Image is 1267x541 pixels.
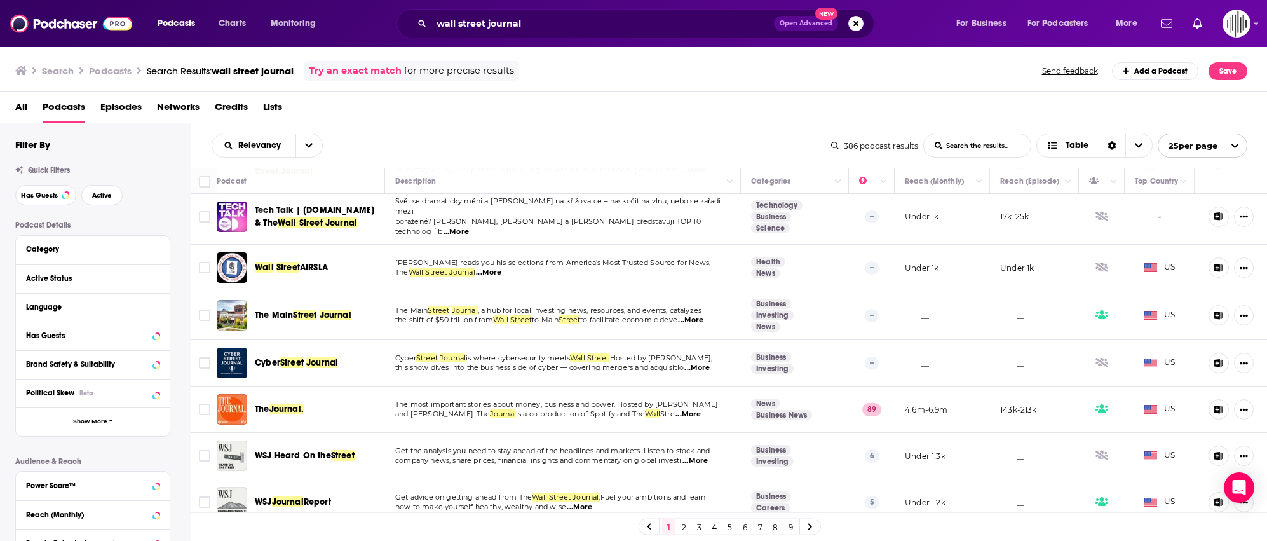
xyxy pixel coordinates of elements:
[1000,310,1024,321] p: __
[751,410,812,420] a: Business News
[865,357,879,369] p: --
[1038,65,1102,76] button: Send feedback
[212,134,323,158] h2: Choose List sort
[395,315,493,324] span: the shift of $50 trillion from
[862,403,881,416] p: 89
[1223,10,1250,38] img: User Profile
[1223,10,1250,38] button: Show profile menu
[567,502,592,512] span: ...More
[751,223,790,233] a: Science
[26,356,159,372] button: Brand Safety & Suitability
[865,210,879,223] p: --
[1144,496,1176,509] span: US
[255,205,374,228] span: Tech Talk | [DOMAIN_NAME] & The
[600,493,706,502] span: Fuel your ambitions and learn
[269,404,304,414] span: Journal.
[493,315,508,324] span: Wall
[217,348,247,378] a: Cyber Street Journal
[395,196,724,216] span: Svět se dramaticky mění a [PERSON_NAME] na křižovatce – naskočit na vlnu, nebo se zařadit mezi
[15,185,76,205] button: Has Guests
[784,519,797,535] a: 9
[587,353,610,362] span: Street.
[769,519,782,535] a: 8
[199,310,210,321] span: Toggle select row
[26,506,159,522] button: Reach (Monthly)
[738,519,751,535] a: 6
[1234,446,1254,466] button: Show More Button
[271,15,316,32] span: Monitoring
[306,357,338,368] span: Journal
[255,357,338,369] a: CyberStreetJournal
[199,496,210,508] span: Toggle select row
[217,394,247,425] img: The Journal.
[859,174,877,189] div: Power Score
[395,353,416,362] span: Cyber
[276,262,300,273] span: Street
[395,174,436,189] div: Description
[751,200,803,210] a: Technology
[309,64,402,78] a: Try an exact match
[1000,211,1029,222] p: 17k-25k
[199,357,210,369] span: Toggle select row
[570,353,585,362] span: Wall
[15,457,170,466] p: Audience & Reach
[1224,472,1254,503] div: Open Intercom Messenger
[1135,174,1178,189] div: Top Country
[21,192,58,199] span: Has Guests
[147,65,294,77] a: Search Results:wall street journal
[92,192,112,199] span: Active
[1036,134,1153,158] button: Choose View
[210,13,254,34] a: Charts
[42,65,74,77] h3: Search
[876,174,891,189] button: Column Actions
[645,409,660,418] span: Wall
[217,252,247,283] img: Wall Street AIRSLA
[26,303,151,312] div: Language
[532,493,600,502] span: Wall Street Journal.
[262,13,332,34] button: open menu
[1089,174,1107,189] div: Has Guests
[73,418,107,425] span: Show More
[1107,13,1153,34] button: open menu
[660,409,675,418] span: Stre
[754,519,766,535] a: 7
[28,166,70,175] span: Quick Filters
[452,306,478,315] span: Journal
[212,141,295,150] button: open menu
[255,357,280,368] span: Cyber
[972,174,987,189] button: Column Actions
[89,65,132,77] h3: Podcasts
[26,274,151,283] div: Active Status
[395,409,490,418] span: and [PERSON_NAME]. The
[15,97,27,123] span: All
[751,503,790,513] a: Careers
[263,97,282,123] a: Lists
[255,204,381,229] a: Tech Talk | [DOMAIN_NAME] & TheWall Street Journal
[1144,261,1176,274] span: US
[1209,62,1247,80] button: Save
[395,268,409,277] span: The
[215,97,248,123] span: Credits
[199,262,210,273] span: Toggle select row
[1106,174,1121,189] button: Column Actions
[157,97,200,123] a: Networks
[1027,15,1088,32] span: For Podcasters
[255,310,293,320] span: The Main
[43,97,85,123] a: Podcasts
[662,519,675,535] a: 1
[905,310,929,321] p: __
[1176,174,1191,189] button: Column Actions
[476,268,501,278] span: ...More
[255,309,351,322] a: The MainStreetJournal
[395,258,710,267] span: [PERSON_NAME] reads you his selections from America's Most Trusted Source for News,
[510,315,532,324] span: Street
[10,11,132,36] img: Podchaser - Follow, Share and Rate Podcasts
[865,261,879,274] p: --
[217,300,247,331] a: The Main Street Journal
[300,262,328,273] span: AIRSLA
[490,409,516,418] span: Journal
[255,449,355,462] a: WSJ Heard On theStreet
